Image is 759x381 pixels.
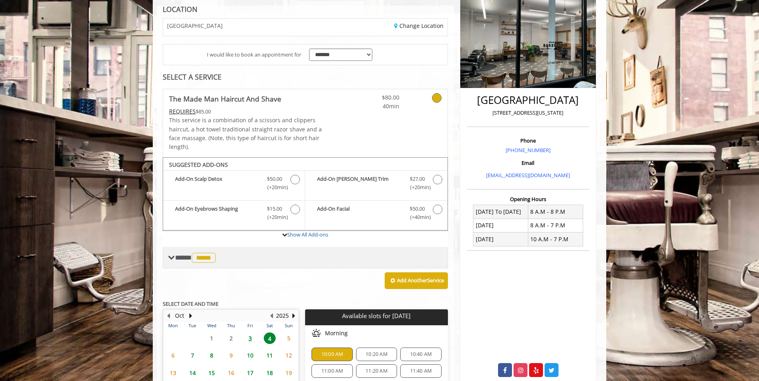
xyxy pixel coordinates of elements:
[394,22,444,29] a: Change Location
[321,368,343,374] span: 11:00 AM
[183,364,202,381] td: Select day14
[202,364,221,381] td: Select day15
[260,347,279,364] td: Select day11
[167,175,301,193] label: Add-On Scalp Detox
[267,205,282,213] span: $15.00
[309,205,443,223] label: Add-On Facial
[528,219,583,232] td: 8 A.M - 7 P.M
[317,175,401,191] b: Add-On [PERSON_NAME] Trim
[169,107,329,116] div: $85.00
[175,311,184,320] button: Oct
[528,205,583,219] td: 8 A.M - 8 P.M
[207,51,301,59] span: I would like to book an appointment for
[279,330,299,347] td: Select day5
[167,367,179,379] span: 13
[225,350,237,361] span: 9
[169,93,281,104] b: The Made Man Haircut And Shave
[202,322,221,330] th: Wed
[366,351,387,358] span: 10:20 AM
[405,213,429,221] span: (+40min )
[244,367,256,379] span: 17
[264,332,276,344] span: 4
[397,277,444,284] b: Add Another Service
[260,322,279,330] th: Sat
[169,161,228,168] b: SUGGESTED ADD-ONS
[410,351,432,358] span: 10:40 AM
[187,350,199,361] span: 7
[469,109,587,117] p: [STREET_ADDRESS][US_STATE]
[163,157,448,231] div: The Made Man Haircut And Shave Add-onS
[469,160,587,166] h3: Email
[260,330,279,347] td: Select day4
[356,348,397,361] div: 10:20 AM
[366,368,387,374] span: 11:20 AM
[473,233,528,246] td: [DATE]
[410,368,432,374] span: 11:40 AM
[283,332,295,344] span: 5
[356,364,397,378] div: 11:20 AM
[187,311,194,320] button: Next Month
[163,300,218,307] b: SELECT DATE AND TIME
[263,183,286,191] span: (+20min )
[290,311,297,320] button: Next Year
[244,332,256,344] span: 3
[311,348,352,361] div: 10:00 AM
[279,347,299,364] td: Select day12
[317,205,401,221] b: Add-On Facial
[169,107,196,115] span: This service needs some Advance to be paid before we block your appointment
[308,313,444,319] p: Available slots for [DATE]
[175,175,259,191] b: Add-On Scalp Detox
[352,102,399,111] span: 40min
[410,205,425,213] span: $50.00
[469,94,587,106] h2: [GEOGRAPHIC_DATA]
[167,350,179,361] span: 6
[321,351,343,358] span: 10:00 AM
[221,347,240,364] td: Select day9
[260,364,279,381] td: Select day18
[163,364,183,381] td: Select day13
[400,364,441,378] div: 11:40 AM
[385,272,448,289] button: Add AnotherService
[206,350,218,361] span: 8
[167,205,301,223] label: Add-On Eyebrows Shaping
[165,311,171,320] button: Previous Month
[279,322,299,330] th: Sun
[241,330,260,347] td: Select day3
[506,147,551,154] a: [PHONE_NUMBER]
[267,175,282,183] span: $50.00
[221,364,240,381] td: Select day16
[263,213,286,221] span: (+20min )
[175,205,259,221] b: Add-On Eyebrows Shaping
[287,231,328,238] a: Show All Add-ons
[241,347,260,364] td: Select day10
[167,23,223,29] span: [GEOGRAPHIC_DATA]
[469,138,587,143] h3: Phone
[283,350,295,361] span: 12
[163,347,183,364] td: Select day6
[473,219,528,232] td: [DATE]
[169,116,329,152] p: This service is a combination of a scissors and clippers haircut, a hot towel traditional straigh...
[405,183,429,191] span: (+20min )
[244,350,256,361] span: 10
[352,93,399,102] span: $80.00
[225,367,237,379] span: 16
[206,367,218,379] span: 15
[311,364,352,378] div: 11:00 AM
[187,367,199,379] span: 14
[163,4,197,14] b: LOCATION
[279,364,299,381] td: Select day19
[309,175,443,193] label: Add-On Beard Trim
[473,205,528,219] td: [DATE] To [DATE]
[241,322,260,330] th: Fri
[528,233,583,246] td: 10 A.M - 7 P.M
[467,196,589,202] h3: Opening Hours
[183,322,202,330] th: Tue
[264,350,276,361] span: 11
[202,347,221,364] td: Select day8
[268,311,274,320] button: Previous Year
[183,347,202,364] td: Select day7
[163,73,448,81] div: SELECT A SERVICE
[400,348,441,361] div: 10:40 AM
[311,328,321,338] img: morning slots
[163,322,183,330] th: Mon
